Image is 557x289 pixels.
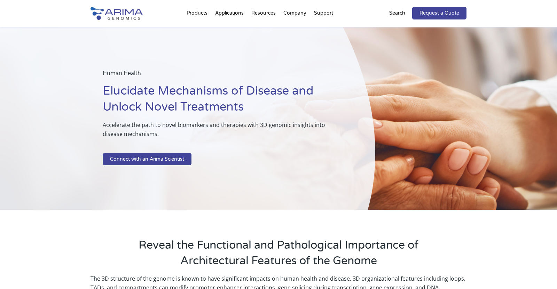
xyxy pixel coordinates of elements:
a: Connect with an Arima Scientist [103,153,191,166]
a: Request a Quote [412,7,466,19]
p: Human Health [103,69,341,83]
h2: Reveal the Functional and Pathological Importance of Architectural Features of the Genome [118,238,439,274]
p: Search [389,9,405,18]
img: Arima-Genomics-logo [91,7,143,20]
p: Accelerate the path to novel biomarkers and therapies with 3D genomic insights into disease mecha... [103,120,341,144]
h1: Elucidate Mechanisms of Disease and Unlock Novel Treatments [103,83,341,120]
